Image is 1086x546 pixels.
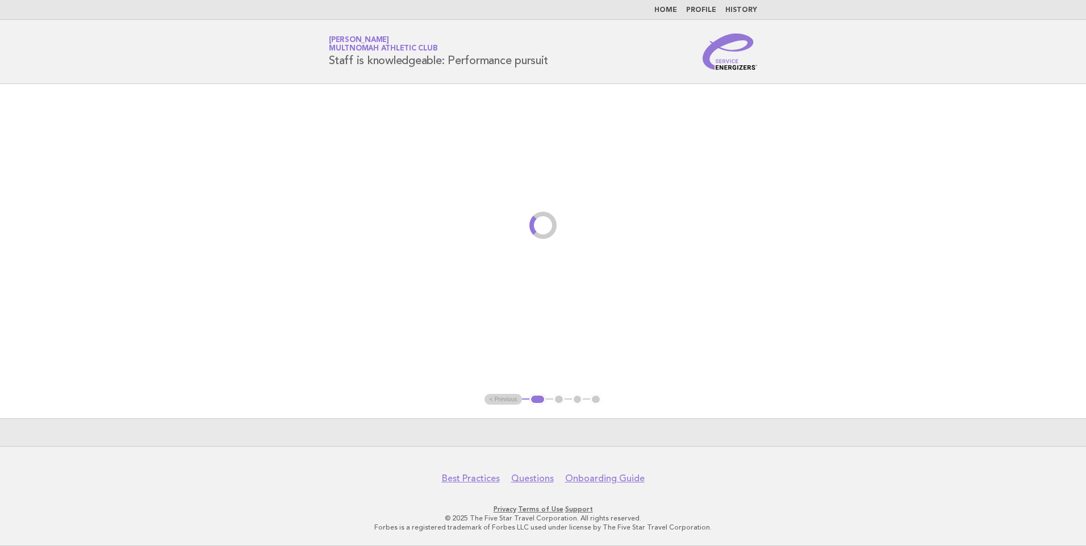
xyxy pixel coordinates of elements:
[725,7,757,14] a: History
[518,505,563,513] a: Terms of Use
[329,36,437,52] a: [PERSON_NAME]Multnomah Athletic Club
[329,37,548,66] h1: Staff is knowledgeable: Performance pursuit
[329,45,437,53] span: Multnomah Athletic Club
[195,505,891,514] p: · ·
[565,473,645,484] a: Onboarding Guide
[511,473,554,484] a: Questions
[442,473,500,484] a: Best Practices
[494,505,516,513] a: Privacy
[565,505,593,513] a: Support
[686,7,716,14] a: Profile
[654,7,677,14] a: Home
[195,523,891,532] p: Forbes is a registered trademark of Forbes LLC used under license by The Five Star Travel Corpora...
[195,514,891,523] p: © 2025 The Five Star Travel Corporation. All rights reserved.
[703,33,757,70] img: Service Energizers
